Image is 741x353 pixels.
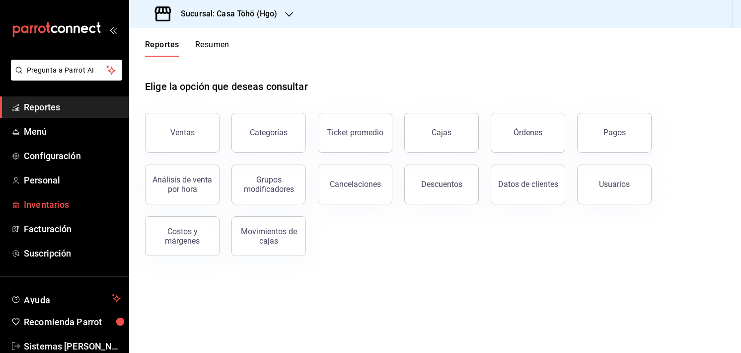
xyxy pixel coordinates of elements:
[421,179,462,189] div: Descuentos
[599,179,630,189] div: Usuarios
[11,60,122,81] button: Pregunta a Parrot AI
[577,165,652,204] button: Usuarios
[231,165,306,204] button: Grupos modificadores
[330,179,381,189] div: Cancelaciones
[231,216,306,256] button: Movimientos de cajas
[24,222,121,236] span: Facturación
[24,125,121,138] span: Menú
[514,128,542,137] div: Órdenes
[24,149,121,163] span: Configuración
[404,113,479,153] button: Cajas
[24,340,121,353] span: Sistemas [PERSON_NAME]
[577,113,652,153] button: Pagos
[491,165,565,204] button: Datos de clientes
[238,227,299,246] div: Movimientos de cajas
[145,40,179,57] button: Reportes
[145,79,308,94] h1: Elige la opción que deseas consultar
[24,292,108,304] span: Ayuda
[145,216,220,256] button: Costos y márgenes
[250,128,288,137] div: Categorías
[432,128,451,137] div: Cajas
[24,174,121,187] span: Personal
[24,247,121,260] span: Suscripción
[491,113,565,153] button: Órdenes
[145,40,229,57] div: navigation tabs
[318,165,392,204] button: Cancelaciones
[318,113,392,153] button: Ticket promedio
[327,128,383,137] div: Ticket promedio
[24,100,121,114] span: Reportes
[195,40,229,57] button: Resumen
[404,165,479,204] button: Descuentos
[498,179,558,189] div: Datos de clientes
[173,8,277,20] h3: Sucursal: Casa Töhö (Hgo)
[24,315,121,329] span: Recomienda Parrot
[24,198,121,211] span: Inventarios
[145,165,220,204] button: Análisis de venta por hora
[151,175,213,194] div: Análisis de venta por hora
[238,175,299,194] div: Grupos modificadores
[151,227,213,246] div: Costos y márgenes
[7,72,122,83] a: Pregunta a Parrot AI
[27,65,107,76] span: Pregunta a Parrot AI
[170,128,195,137] div: Ventas
[109,26,117,34] button: open_drawer_menu
[231,113,306,153] button: Categorías
[603,128,626,137] div: Pagos
[145,113,220,153] button: Ventas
